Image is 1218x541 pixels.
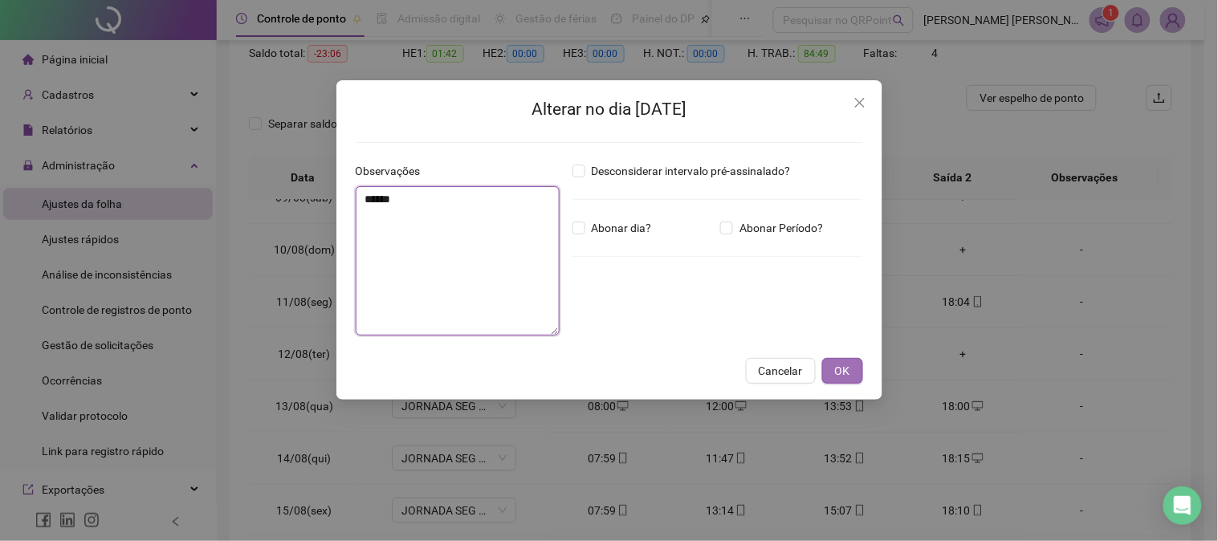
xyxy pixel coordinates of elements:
[356,162,431,180] label: Observações
[733,219,829,237] span: Abonar Período?
[585,219,658,237] span: Abonar dia?
[853,96,866,109] span: close
[356,96,863,123] h2: Alterar no dia [DATE]
[847,90,873,116] button: Close
[746,358,816,384] button: Cancelar
[835,362,850,380] span: OK
[822,358,863,384] button: OK
[585,162,797,180] span: Desconsiderar intervalo pré-assinalado?
[759,362,803,380] span: Cancelar
[1163,486,1202,525] div: Open Intercom Messenger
